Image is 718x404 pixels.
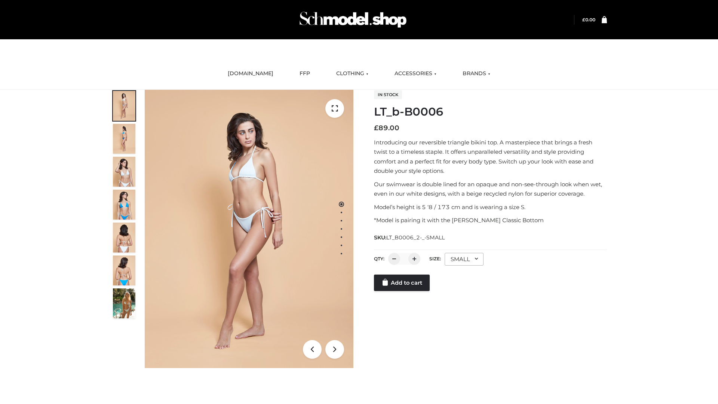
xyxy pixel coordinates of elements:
span: LT_B0006_2-_-SMALL [386,234,445,241]
img: ArielClassicBikiniTop_CloudNine_AzureSky_OW114ECO_1-scaled.jpg [113,91,135,121]
span: £ [582,17,585,22]
img: ArielClassicBikiniTop_CloudNine_AzureSky_OW114ECO_7-scaled.jpg [113,223,135,252]
p: Our swimwear is double lined for an opaque and non-see-through look when wet, even in our white d... [374,180,607,199]
p: *Model is pairing it with the [PERSON_NAME] Classic Bottom [374,215,607,225]
a: £0.00 [582,17,595,22]
img: ArielClassicBikiniTop_CloudNine_AzureSky_OW114ECO_8-scaled.jpg [113,255,135,285]
div: SMALL [445,253,484,266]
a: [DOMAIN_NAME] [222,65,279,82]
p: Introducing our reversible triangle bikini top. A masterpiece that brings a fresh twist to a time... [374,138,607,176]
img: ArielClassicBikiniTop_CloudNine_AzureSky_OW114ECO_3-scaled.jpg [113,157,135,187]
bdi: 89.00 [374,124,399,132]
a: FFP [294,65,316,82]
bdi: 0.00 [582,17,595,22]
a: Add to cart [374,275,430,291]
img: Arieltop_CloudNine_AzureSky2.jpg [113,288,135,318]
a: CLOTHING [331,65,374,82]
span: In stock [374,90,402,99]
img: ArielClassicBikiniTop_CloudNine_AzureSky_OW114ECO_1 [145,90,353,368]
p: Model’s height is 5 ‘8 / 173 cm and is wearing a size S. [374,202,607,212]
h1: LT_b-B0006 [374,105,607,119]
span: £ [374,124,378,132]
img: ArielClassicBikiniTop_CloudNine_AzureSky_OW114ECO_4-scaled.jpg [113,190,135,220]
label: Size: [429,256,441,261]
img: ArielClassicBikiniTop_CloudNine_AzureSky_OW114ECO_2-scaled.jpg [113,124,135,154]
a: ACCESSORIES [389,65,442,82]
span: SKU: [374,233,445,242]
label: QTY: [374,256,384,261]
a: BRANDS [457,65,496,82]
img: Schmodel Admin 964 [297,5,409,34]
